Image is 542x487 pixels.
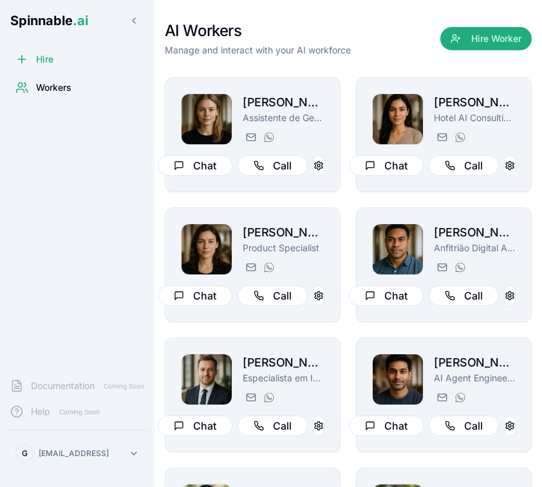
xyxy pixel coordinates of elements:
button: WhatsApp [261,260,276,275]
button: Call [238,415,308,436]
span: .ai [73,13,88,28]
p: Especialista em Investimentos e Gestão Patrimonial [243,372,324,385]
button: Call [238,155,308,176]
p: [EMAIL_ADDRESS] [39,448,109,459]
p: AI Agent Engineering Expert [434,372,516,385]
button: Send email to amelia.green@getspinnable.ai [243,260,258,275]
button: Send email to paul.santos@getspinnable.ai [243,390,258,405]
h2: [PERSON_NAME] [243,354,324,372]
button: WhatsApp [261,129,276,145]
img: WhatsApp [264,262,274,272]
img: WhatsApp [264,132,274,142]
span: Hire [36,53,53,66]
img: Rita Mansoor [373,94,423,144]
span: Spinnable [10,13,88,28]
span: Workers [36,81,71,94]
h2: [PERSON_NAME] [243,224,324,242]
button: Send email to joao.vai@getspinnable.ai [434,260,449,275]
img: Paul Santos [182,354,232,405]
button: Hire Worker [440,27,532,50]
button: WhatsApp [452,260,467,275]
button: Chat [349,415,424,436]
span: Coming Soon [100,380,148,392]
img: João Vai [373,224,423,274]
button: WhatsApp [452,390,467,405]
p: Product Specialist [243,242,324,254]
img: Nina Omar [182,94,232,144]
button: Call [429,415,499,436]
button: Chat [349,155,424,176]
p: Anfitrião Digital Airbnb [434,242,516,254]
button: Send email to rita.mansoor@getspinnable.ai [434,129,449,145]
button: Chat [158,415,232,436]
button: Send email to manuel.mehta@getspinnable.ai [434,390,449,405]
button: Chat [158,155,232,176]
button: Call [429,155,499,176]
span: Coming Soon [55,406,104,418]
h2: [PERSON_NAME] [243,93,324,111]
a: Hire Worker [440,33,532,46]
img: WhatsApp [264,392,274,403]
span: Documentation [31,379,95,392]
button: Chat [158,285,232,306]
img: WhatsApp [455,132,465,142]
button: Call [429,285,499,306]
img: WhatsApp [455,262,465,272]
h2: [PERSON_NAME] [434,224,516,242]
h1: AI Workers [165,21,351,41]
button: WhatsApp [261,390,276,405]
button: Call [238,285,308,306]
h2: [PERSON_NAME] [434,93,516,111]
button: Send email to nina.omar@getspinnable.ai [243,129,258,145]
button: WhatsApp [452,129,467,145]
img: Amelia Green [182,224,232,274]
span: G [22,448,28,459]
p: Assistente de Gestão de Calendário [243,111,324,124]
button: G[EMAIL_ADDRESS] [10,441,144,466]
img: WhatsApp [455,392,465,403]
button: Chat [349,285,424,306]
p: Manage and interact with your AI workforce [165,44,351,57]
img: Manuel Mehta [373,354,423,405]
h2: [PERSON_NAME] [434,354,516,372]
span: Help [31,405,50,418]
p: Hotel AI Consulting Sales Representative [434,111,516,124]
